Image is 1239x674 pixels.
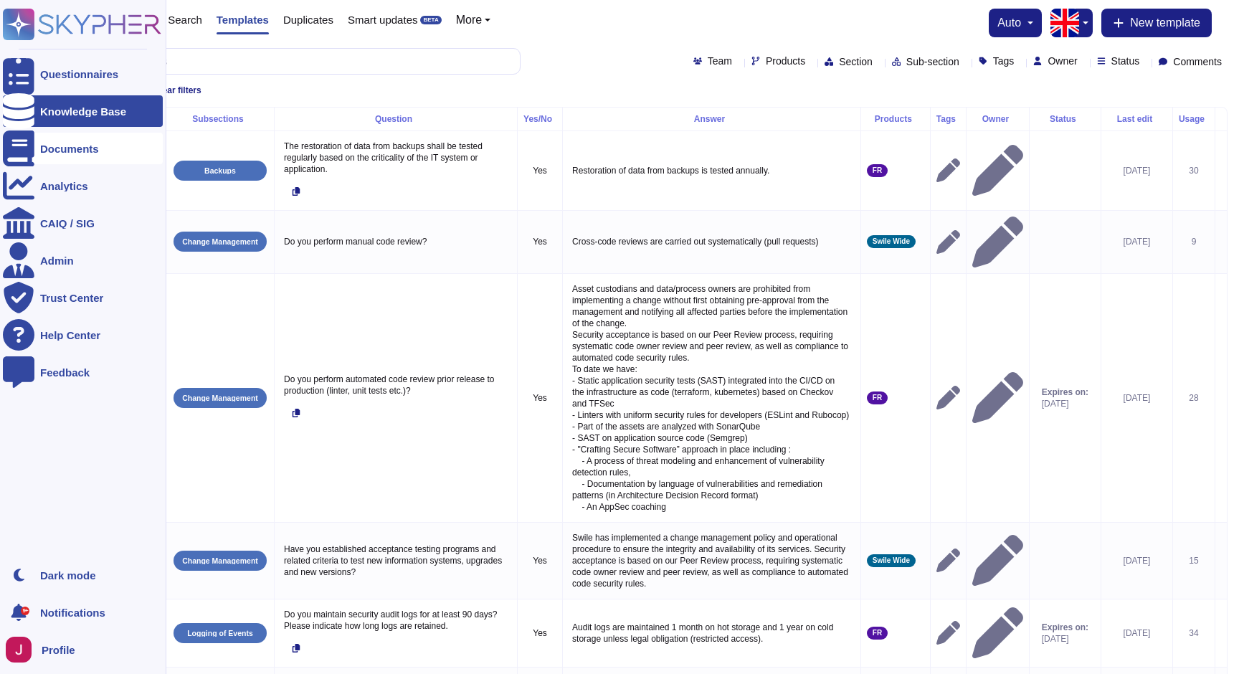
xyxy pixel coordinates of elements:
[993,56,1015,66] span: Tags
[42,645,75,655] span: Profile
[283,14,333,25] span: Duplicates
[873,394,882,402] span: FR
[3,245,163,276] a: Admin
[3,133,163,164] a: Documents
[1111,56,1140,66] span: Status
[1107,392,1167,404] div: [DATE]
[873,557,910,564] span: Swile Wide
[1107,165,1167,176] div: [DATE]
[1107,627,1167,639] div: [DATE]
[280,232,511,251] p: Do you perform manual code review?
[3,282,163,313] a: Trust Center
[1179,392,1209,404] div: 28
[420,16,441,24] div: BETA
[3,634,42,665] button: user
[1101,9,1212,37] button: New template
[997,17,1033,29] button: auto
[1130,17,1200,29] span: New template
[1050,9,1079,37] img: en
[873,238,910,245] span: Swile Wide
[280,370,511,400] p: Do you perform automated code review prior release to production (linter, unit tests etc.)?
[40,255,74,266] div: Admin
[40,293,103,303] div: Trust Center
[40,570,96,581] div: Dark mode
[1173,57,1222,67] span: Comments
[1048,56,1077,66] span: Owner
[57,49,520,74] input: Search by keywords
[21,607,29,615] div: 9+
[523,236,556,247] p: Yes
[3,170,163,201] a: Analytics
[3,95,163,127] a: Knowledge Base
[40,330,100,341] div: Help Center
[708,56,732,66] span: Team
[456,14,491,26] button: More
[867,115,924,123] div: Products
[569,280,855,516] p: Asset custodians and data/process owners are prohibited from implementing a change without first ...
[456,14,482,26] span: More
[3,207,163,239] a: CAIQ / SIG
[3,319,163,351] a: Help Center
[569,161,855,180] p: Restoration of data from backups is tested annually.
[1035,115,1095,123] div: Status
[182,238,258,246] p: Change Management
[40,367,90,378] div: Feedback
[1107,115,1167,123] div: Last edit
[1107,236,1167,247] div: [DATE]
[873,167,882,174] span: FR
[569,115,855,123] div: Answer
[569,528,855,593] p: Swile has implemented a change management policy and operational procedure to ensure the integrit...
[280,115,511,123] div: Question
[3,58,163,90] a: Questionnaires
[1042,398,1088,409] span: [DATE]
[523,627,556,639] p: Yes
[873,630,882,637] span: FR
[1107,555,1167,566] div: [DATE]
[172,115,268,123] div: Subsections
[997,17,1021,29] span: auto
[839,57,873,67] span: Section
[40,69,118,80] div: Questionnaires
[1179,627,1209,639] div: 34
[569,232,855,251] p: Cross-code reviews are carried out systematically (pull requests)
[1179,165,1209,176] div: 30
[204,167,236,175] p: Backups
[348,14,418,25] span: Smart updates
[1042,622,1088,633] span: Expires on:
[936,115,960,123] div: Tags
[280,137,511,179] p: The restoration of data from backups shall be tested regularly based on the criticality of the IT...
[3,356,163,388] a: Feedback
[523,392,556,404] p: Yes
[40,106,126,117] div: Knowledge Base
[40,143,99,154] div: Documents
[280,605,511,635] p: Do you maintain security audit logs for at least 90 days? Please indicate how long logs are retai...
[1042,386,1088,398] span: Expires on:
[40,181,88,191] div: Analytics
[1179,115,1209,123] div: Usage
[182,557,258,565] p: Change Management
[187,630,253,637] p: Logging of Events
[972,115,1023,123] div: Owner
[569,618,855,648] p: Audit logs are maintained 1 month on hot storage and 1 year on cold storage unless legal obligati...
[182,394,258,402] p: Change Management
[523,555,556,566] p: Yes
[6,637,32,663] img: user
[280,540,511,582] p: Have you established acceptance testing programs and related criteria to test new information sys...
[168,14,202,25] span: Search
[154,86,201,95] span: Clear filters
[1179,555,1209,566] div: 15
[523,115,556,123] div: Yes/No
[217,14,269,25] span: Templates
[906,57,959,67] span: Sub-section
[40,607,105,618] span: Notifications
[40,218,95,229] div: CAIQ / SIG
[766,56,805,66] span: Products
[1179,236,1209,247] div: 9
[523,165,556,176] p: Yes
[1042,633,1088,645] span: [DATE]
